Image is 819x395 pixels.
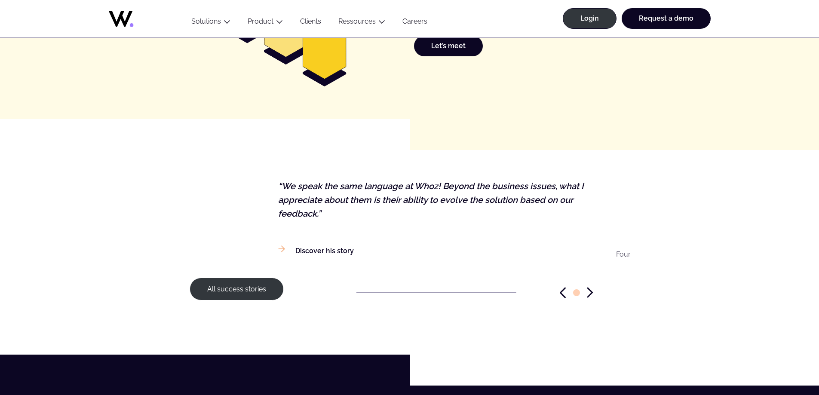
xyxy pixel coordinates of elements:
button: Solutions [183,17,239,29]
a: Discover his story [278,245,354,256]
p: “We speak the same language at Whoz! Beyond the business issues, what I appreciate about them is ... [278,180,603,220]
p: [PERSON_NAME] [616,236,712,247]
button: Ressources [330,17,394,29]
a: Login [563,8,617,29]
a: Clients [291,17,330,29]
a: Let’s meet [414,36,483,56]
span: Previous slide [560,287,566,298]
a: Ressources [338,17,376,25]
span: Next slide [587,287,593,298]
a: Careers [394,17,436,29]
iframe: Chatbot [762,338,807,383]
button: Product [239,17,291,29]
figure: 1 / 1 [278,166,718,278]
a: All success stories [190,278,284,300]
a: Product [248,17,273,25]
p: Founder and CEO of Bloomco [616,251,712,258]
span: Go to slide 1 [573,289,580,296]
a: Request a demo [622,8,711,29]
